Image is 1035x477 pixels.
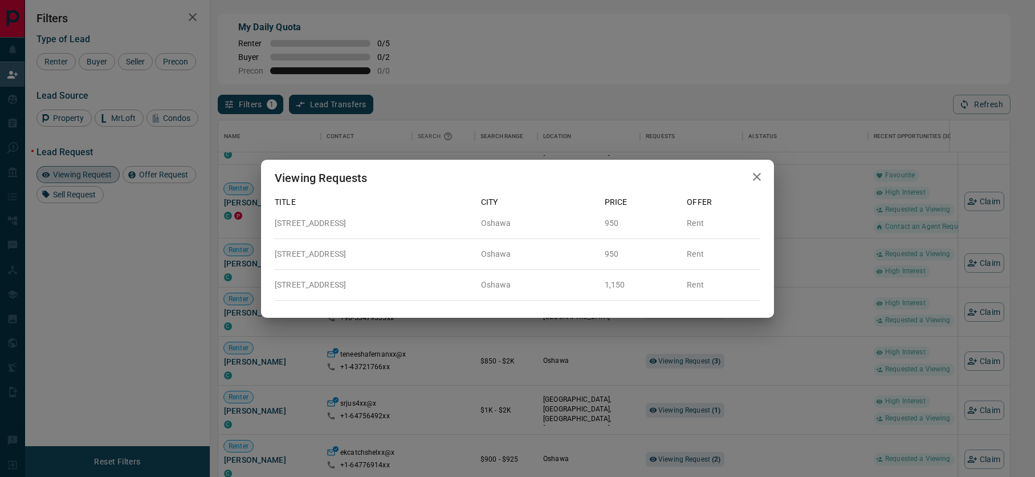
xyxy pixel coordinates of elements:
[481,196,596,208] p: City
[687,248,760,260] p: Rent
[481,279,596,291] p: Oshawa
[275,248,472,260] p: [STREET_ADDRESS]
[275,217,472,229] p: [STREET_ADDRESS]
[605,279,678,291] p: 1,150
[687,279,760,291] p: Rent
[275,196,472,208] p: Title
[687,217,760,229] p: Rent
[605,217,678,229] p: 950
[481,248,596,260] p: Oshawa
[481,217,596,229] p: Oshawa
[687,196,760,208] p: Offer
[261,160,381,196] h2: Viewing Requests
[605,248,678,260] p: 950
[275,279,472,291] p: [STREET_ADDRESS]
[605,196,678,208] p: Price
